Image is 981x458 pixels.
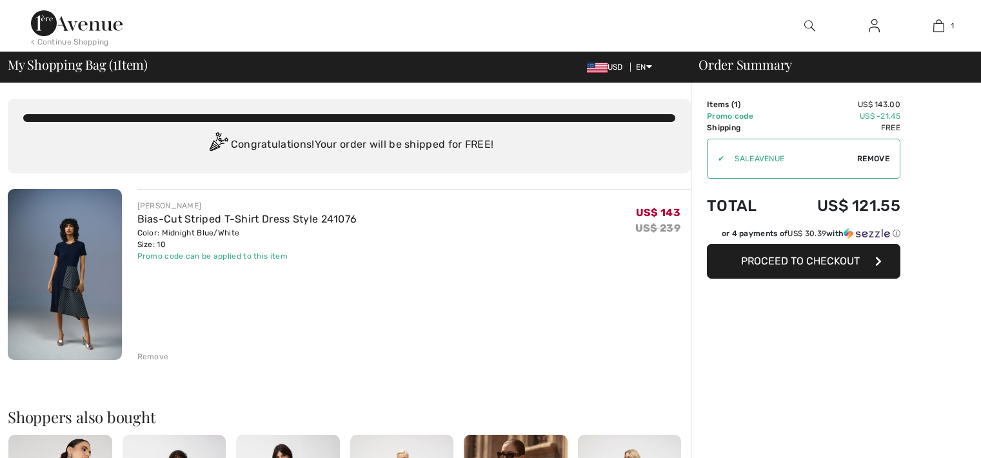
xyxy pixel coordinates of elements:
[933,18,944,34] img: My Bag
[205,132,231,158] img: Congratulation2.svg
[31,36,109,48] div: < Continue Shopping
[23,132,675,158] div: Congratulations! Your order will be shipped for FREE!
[722,228,900,239] div: or 4 payments of with
[780,110,900,122] td: US$ -21.45
[844,228,890,239] img: Sezzle
[780,99,900,110] td: US$ 143.00
[31,10,123,36] img: 1ère Avenue
[780,184,900,228] td: US$ 121.55
[707,122,780,134] td: Shipping
[683,58,973,71] div: Order Summary
[8,189,122,360] img: Bias-Cut Striped T-Shirt Dress Style 241076
[858,18,890,34] a: Sign In
[587,63,608,73] img: US Dollar
[707,110,780,122] td: Promo code
[636,206,680,219] span: US$ 143
[857,153,889,164] span: Remove
[137,351,169,363] div: Remove
[707,184,780,228] td: Total
[137,200,357,212] div: [PERSON_NAME]
[635,222,680,234] s: US$ 239
[636,63,652,72] span: EN
[707,99,780,110] td: Items ( )
[707,228,900,244] div: or 4 payments ofUS$ 30.39withSezzle Click to learn more about Sezzle
[804,18,815,34] img: search the website
[734,100,738,109] span: 1
[8,409,691,424] h2: Shoppers also bought
[951,20,954,32] span: 1
[8,58,148,71] span: My Shopping Bag ( Item)
[137,250,357,262] div: Promo code can be applied to this item
[707,244,900,279] button: Proceed to Checkout
[137,227,357,250] div: Color: Midnight Blue/White Size: 10
[724,139,857,178] input: Promo code
[741,255,860,267] span: Proceed to Checkout
[869,18,880,34] img: My Info
[708,153,724,164] div: ✔
[788,229,826,238] span: US$ 30.39
[907,18,970,34] a: 1
[113,55,117,72] span: 1
[780,122,900,134] td: Free
[587,63,628,72] span: USD
[137,213,357,225] a: Bias-Cut Striped T-Shirt Dress Style 241076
